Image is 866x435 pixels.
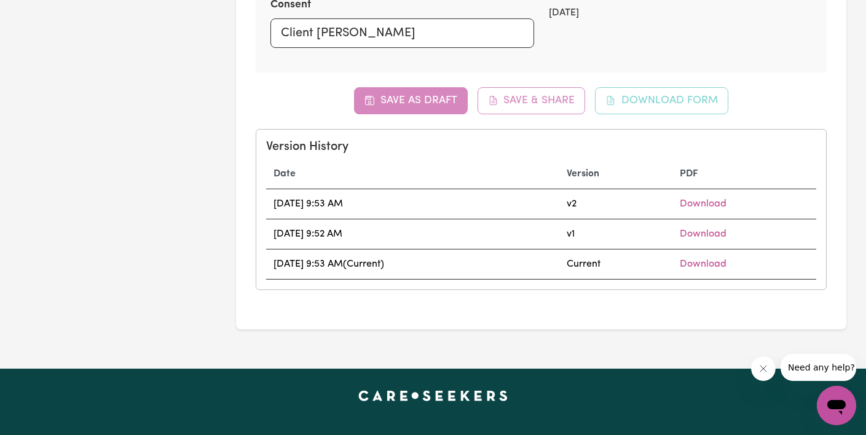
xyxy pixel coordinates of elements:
[781,354,856,381] iframe: Message from company
[559,189,673,219] td: v 2
[680,229,726,239] a: Download
[817,386,856,425] iframe: Button to launch messaging window
[266,189,559,219] td: [DATE] 9:53 AM
[266,139,816,154] h5: Version History
[680,259,726,269] a: Download
[559,159,673,189] th: Version
[266,219,559,249] td: [DATE] 9:52 AM
[266,159,559,189] th: Date
[672,159,816,189] th: PDF
[266,249,559,280] td: [DATE] 9:53 AM (Current)
[559,249,673,280] td: Current
[270,18,533,48] input: Type full name as signature
[559,219,673,249] td: v 1
[680,199,726,209] a: Download
[549,6,812,20] p: [DATE]
[358,391,508,401] a: Careseekers home page
[751,356,776,381] iframe: Close message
